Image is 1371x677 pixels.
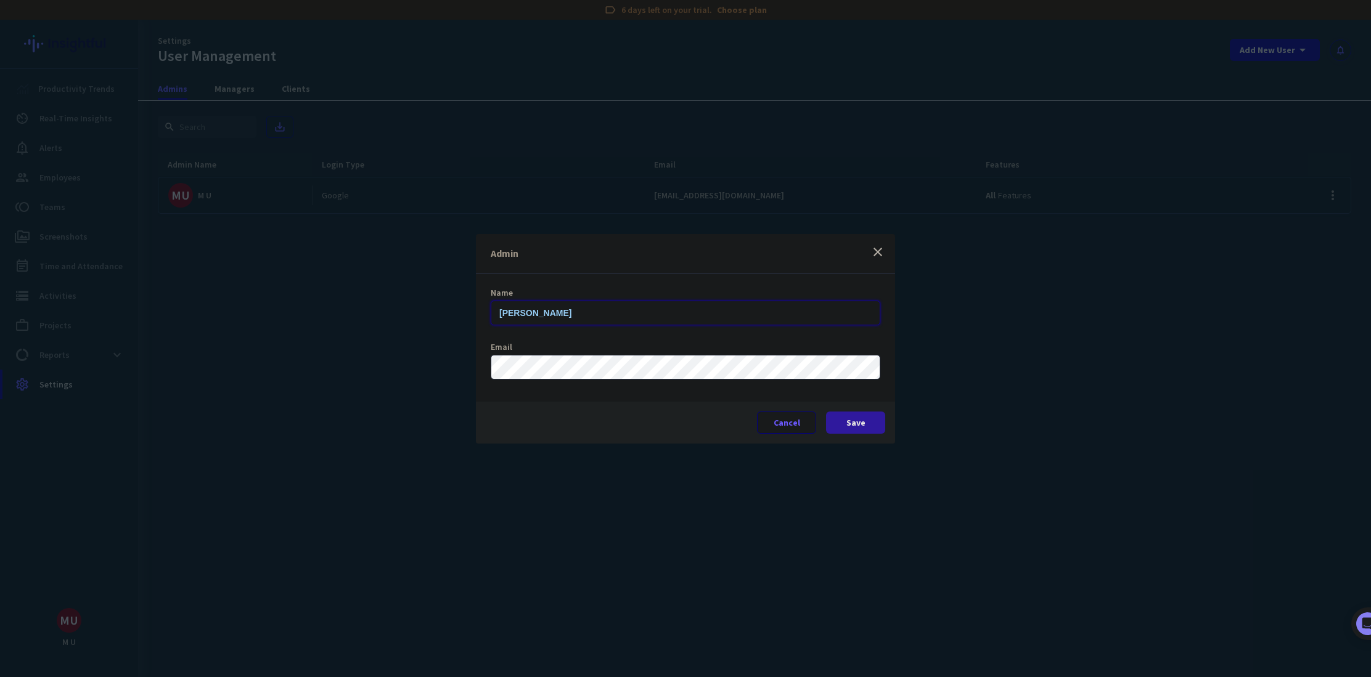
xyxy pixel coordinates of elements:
[774,416,800,429] span: Cancel
[491,301,880,325] input: Enter admin name
[870,245,885,259] i: close
[846,416,866,429] span: Save
[491,343,880,351] label: Email
[757,411,816,434] button: Cancel
[826,411,885,434] button: Save
[491,288,880,297] div: Name
[491,248,518,258] div: Admin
